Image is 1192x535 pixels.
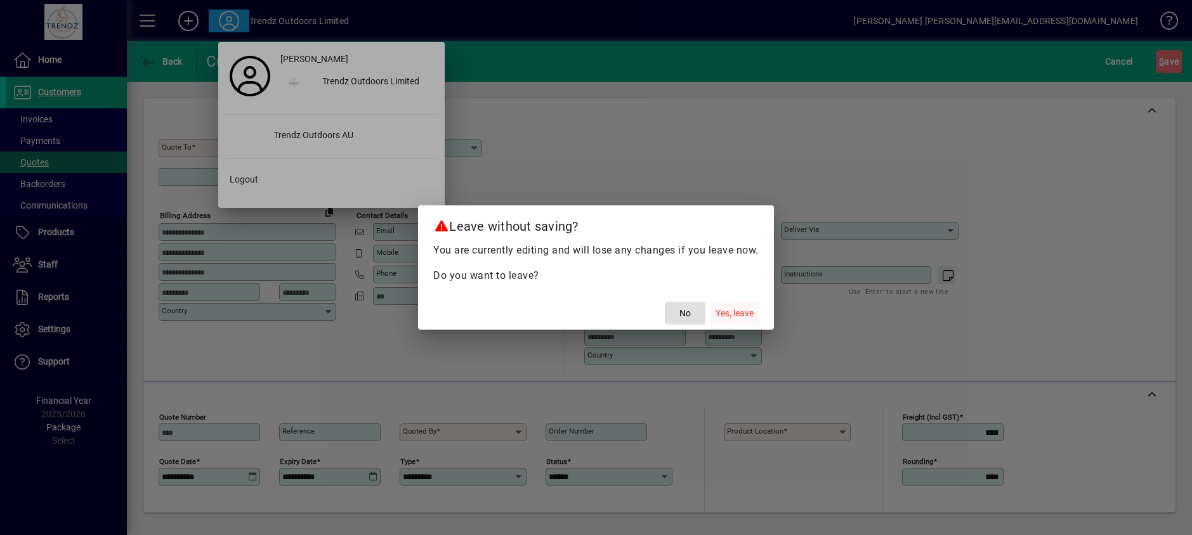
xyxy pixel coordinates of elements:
[716,307,754,320] span: Yes, leave
[433,243,759,258] p: You are currently editing and will lose any changes if you leave now.
[665,302,705,325] button: No
[679,307,691,320] span: No
[711,302,759,325] button: Yes, leave
[433,268,759,283] p: Do you want to leave?
[418,205,774,242] h2: Leave without saving?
